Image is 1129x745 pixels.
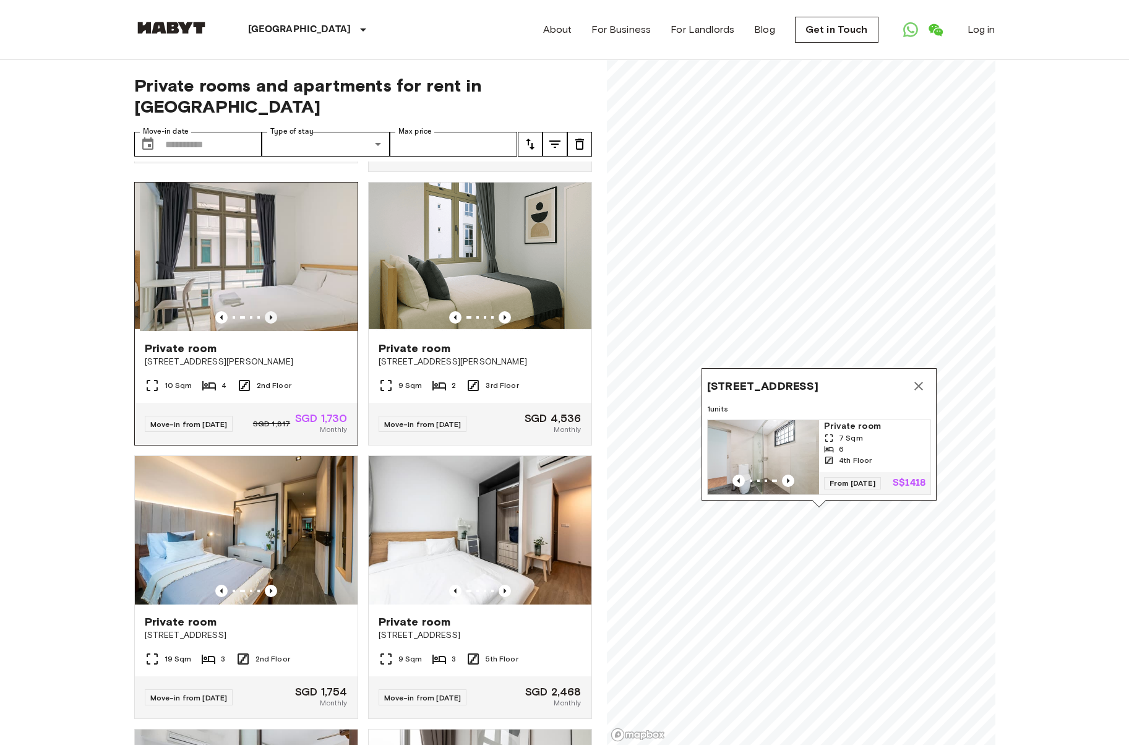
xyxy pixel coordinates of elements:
[839,433,863,444] span: 7 Sqm
[248,22,351,37] p: [GEOGRAPHIC_DATA]
[554,424,581,435] span: Monthly
[486,653,518,665] span: 5th Floor
[499,585,511,597] button: Previous image
[379,614,451,629] span: Private room
[145,629,348,642] span: [STREET_ADDRESS]
[320,697,347,708] span: Monthly
[671,22,734,37] a: For Landlords
[525,686,581,697] span: SGD 2,468
[486,380,518,391] span: 3rd Floor
[707,403,931,415] span: 1 units
[135,132,160,157] button: Choose date
[215,585,228,597] button: Previous image
[369,456,591,605] img: Marketing picture of unit SG-01-100-001-001
[379,341,451,356] span: Private room
[707,420,931,495] a: Previous imagePrevious imagePrivate room7 Sqm64th FloorFrom [DATE]S$1418
[893,478,925,488] p: S$1418
[145,356,348,368] span: [STREET_ADDRESS][PERSON_NAME]
[140,183,363,331] img: Marketing picture of unit SG-01-001-001-04
[567,132,592,157] button: tune
[134,22,208,34] img: Habyt
[839,444,844,455] span: 6
[449,585,461,597] button: Previous image
[923,17,948,42] a: Open WeChat
[839,455,872,466] span: 4th Floor
[134,455,358,719] a: Previous imagePrevious imagePrivate room[STREET_ADDRESS]19 Sqm32nd FloorMove-in from [DATE]SGD 1,...
[968,22,995,37] a: Log in
[795,17,878,43] a: Get in Touch
[449,311,461,324] button: Previous image
[134,182,358,446] a: Marketing picture of unit SG-01-001-001-04Marketing picture of unit SG-01-001-001-04Previous imag...
[215,311,228,324] button: Previous image
[379,629,582,642] span: [STREET_ADDRESS]
[145,614,217,629] span: Private room
[145,341,217,356] span: Private room
[135,456,358,605] img: Marketing picture of unit SG-01-027-006-02
[150,693,228,702] span: Move-in from [DATE]
[253,418,290,429] span: SGD 1,817
[265,585,277,597] button: Previous image
[270,126,314,137] label: Type of stay
[165,380,192,391] span: 10 Sqm
[295,686,347,697] span: SGD 1,754
[824,420,925,433] span: Private room
[257,380,291,391] span: 2nd Floor
[708,420,819,494] img: Marketing picture of unit SG-01-109-001-006
[499,311,511,324] button: Previous image
[452,653,456,665] span: 3
[452,380,456,391] span: 2
[543,132,567,157] button: tune
[707,379,818,394] span: [STREET_ADDRESS]
[398,126,432,137] label: Max price
[265,311,277,324] button: Previous image
[702,368,937,507] div: Map marker
[379,356,582,368] span: [STREET_ADDRESS][PERSON_NAME]
[165,653,192,665] span: 19 Sqm
[611,728,665,742] a: Mapbox logo
[143,126,189,137] label: Move-in date
[554,697,581,708] span: Monthly
[369,183,591,331] img: Marketing picture of unit SG-01-001-014-01
[150,420,228,429] span: Move-in from [DATE]
[320,424,347,435] span: Monthly
[398,380,423,391] span: 9 Sqm
[732,475,745,487] button: Previous image
[368,455,592,719] a: Marketing picture of unit SG-01-100-001-001Previous imagePrevious imagePrivate room[STREET_ADDRES...
[591,22,651,37] a: For Business
[754,22,775,37] a: Blog
[898,17,923,42] a: Open WhatsApp
[221,380,226,391] span: 4
[525,413,581,424] span: SGD 4,536
[782,475,794,487] button: Previous image
[518,132,543,157] button: tune
[543,22,572,37] a: About
[295,413,347,424] span: SGD 1,730
[384,420,461,429] span: Move-in from [DATE]
[368,182,592,446] a: Marketing picture of unit SG-01-001-014-01Previous imagePrevious imagePrivate room[STREET_ADDRESS...
[221,653,225,665] span: 3
[134,75,592,117] span: Private rooms and apartments for rent in [GEOGRAPHIC_DATA]
[824,477,881,489] span: From [DATE]
[255,653,290,665] span: 2nd Floor
[384,693,461,702] span: Move-in from [DATE]
[398,653,423,665] span: 9 Sqm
